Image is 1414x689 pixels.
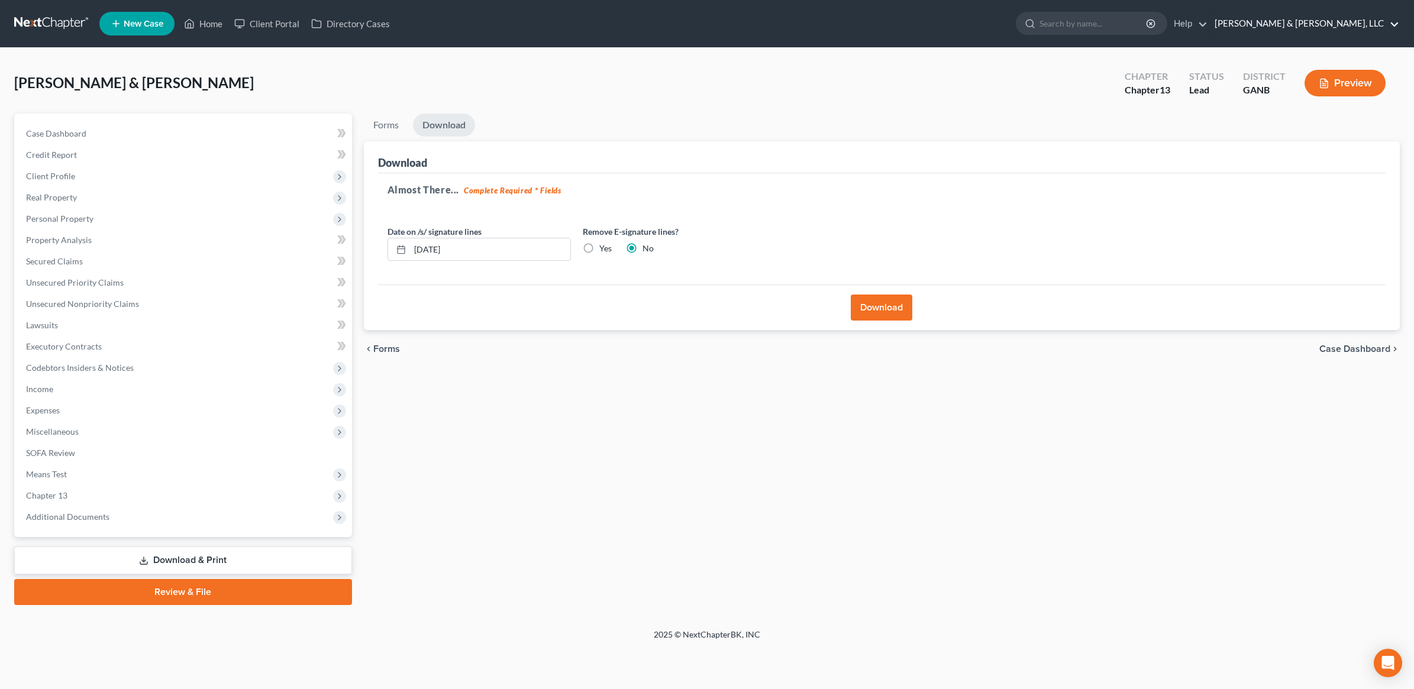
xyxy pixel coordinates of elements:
[305,13,396,34] a: Directory Cases
[26,512,109,522] span: Additional Documents
[17,315,352,336] a: Lawsuits
[26,363,134,373] span: Codebtors Insiders & Notices
[26,384,53,394] span: Income
[1319,344,1400,354] a: Case Dashboard chevron_right
[1209,13,1399,34] a: [PERSON_NAME] & [PERSON_NAME], LLC
[378,156,427,170] div: Download
[17,293,352,315] a: Unsecured Nonpriority Claims
[583,225,766,238] label: Remove E-signature lines?
[1243,83,1286,97] div: GANB
[599,242,612,254] label: Yes
[26,214,93,224] span: Personal Property
[26,320,58,330] span: Lawsuits
[228,13,305,34] a: Client Portal
[17,229,352,251] a: Property Analysis
[17,123,352,144] a: Case Dashboard
[364,344,373,354] i: chevron_left
[26,490,67,500] span: Chapter 13
[26,277,124,287] span: Unsecured Priority Claims
[14,579,352,605] a: Review & File
[364,344,416,354] button: chevron_left Forms
[17,272,352,293] a: Unsecured Priority Claims
[1189,70,1224,83] div: Status
[1305,70,1386,96] button: Preview
[26,469,67,479] span: Means Test
[26,448,75,458] span: SOFA Review
[1189,83,1224,97] div: Lead
[17,144,352,166] a: Credit Report
[1319,344,1390,354] span: Case Dashboard
[14,74,254,91] span: [PERSON_NAME] & [PERSON_NAME]
[26,150,77,160] span: Credit Report
[388,225,482,238] label: Date on /s/ signature lines
[26,299,139,309] span: Unsecured Nonpriority Claims
[1374,649,1402,677] div: Open Intercom Messenger
[178,13,228,34] a: Home
[1160,84,1170,95] span: 13
[1125,70,1170,83] div: Chapter
[14,546,352,574] a: Download & Print
[364,114,408,137] a: Forms
[17,336,352,357] a: Executory Contracts
[26,235,92,245] span: Property Analysis
[643,242,654,254] label: No
[26,426,79,436] span: Miscellaneous
[1125,83,1170,97] div: Chapter
[124,20,163,28] span: New Case
[26,256,83,266] span: Secured Claims
[413,114,475,137] a: Download
[17,442,352,464] a: SOFA Review
[373,344,400,354] span: Forms
[370,629,1044,650] div: 2025 © NextChapterBK, INC
[1243,70,1286,83] div: District
[26,192,77,202] span: Real Property
[464,186,561,195] strong: Complete Required * Fields
[1390,344,1400,354] i: chevron_right
[26,128,86,138] span: Case Dashboard
[851,295,912,321] button: Download
[17,251,352,272] a: Secured Claims
[26,341,102,351] span: Executory Contracts
[26,171,75,181] span: Client Profile
[1168,13,1208,34] a: Help
[26,405,60,415] span: Expenses
[410,238,570,261] input: MM/DD/YYYY
[388,183,1377,197] h5: Almost There...
[1039,12,1148,34] input: Search by name...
